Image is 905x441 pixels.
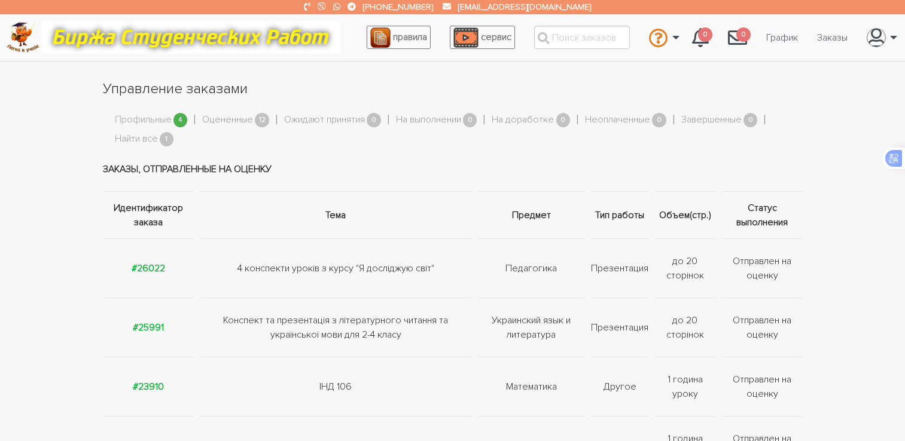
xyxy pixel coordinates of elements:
[588,298,651,357] td: Презентация
[284,112,365,128] a: Ожидают принятия
[743,113,758,128] span: 0
[588,238,651,298] td: Презентация
[255,113,269,128] span: 12
[103,191,197,238] th: Идентификатор заказа
[132,262,165,274] a: #26022
[458,2,591,12] a: [EMAIL_ADDRESS][DOMAIN_NAME]
[651,191,719,238] th: Объем(стр.)
[682,22,718,54] a: 0
[393,31,427,43] span: правила
[463,113,477,128] span: 0
[197,357,474,416] td: ІНД 106
[588,357,651,416] td: Другое
[115,112,172,128] a: Профильные
[363,2,433,12] a: [PHONE_NUMBER]
[197,238,474,298] td: 4 конспекти уроків з курсу "Я досліджую світ"
[197,191,474,238] th: Тема
[133,381,164,393] a: #23910
[719,357,803,416] td: Отправлен на оценку
[808,26,857,49] a: Заказы
[681,112,742,128] a: Завершенные
[133,321,164,333] a: #25991
[736,27,751,42] span: 0
[481,31,511,43] span: сервис
[492,112,554,128] a: На доработке
[585,112,650,128] a: Неоплаченные
[718,22,757,54] a: 0
[698,27,712,42] span: 0
[475,298,588,357] td: Украинский язык и литература
[651,238,719,298] td: до 20 сторінок
[719,298,803,357] td: Отправлен на оценку
[7,22,39,53] img: logo-c4363faeb99b52c628a42810ed6dfb4293a56d4e4775eb116515dfe7f33672af.png
[534,26,630,49] input: Поиск заказов
[651,357,719,416] td: 1 година уроку
[396,112,461,128] a: На выполнении
[453,27,479,48] img: play_icon-49f7f135c9dc9a03216cfdbccbe1e3994649169d890fb554cedf0eac35a01ba8.png
[450,26,515,49] a: сервис
[475,238,588,298] td: Педагогика
[115,131,158,147] a: Найти все
[160,132,174,147] span: 1
[475,357,588,416] td: Математика
[41,21,340,54] img: motto-12e01f5a76059d5f6a28199ef077b1f78e012cfde436ab5cf1d4517935686d32.gif
[173,113,188,128] span: 4
[588,191,651,238] th: Тип работы
[652,113,666,128] span: 0
[556,113,571,128] span: 0
[370,27,391,48] img: agreement_icon-feca34a61ba7f3d1581b08bc946b2ec1ccb426f67415f344566775c155b7f62c.png
[103,147,803,192] td: Заказы, отправленные на оценку
[367,113,381,128] span: 0
[719,238,803,298] td: Отправлен на оценку
[202,112,253,128] a: Оцененные
[197,298,474,357] td: Конспект та презентація з літературного читання та української мови для 2-4 класу
[757,26,808,49] a: График
[651,298,719,357] td: до 20 сторінок
[103,79,803,99] h1: Управление заказами
[475,191,588,238] th: Предмет
[719,191,803,238] th: Статус выполнения
[367,26,431,49] a: правила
